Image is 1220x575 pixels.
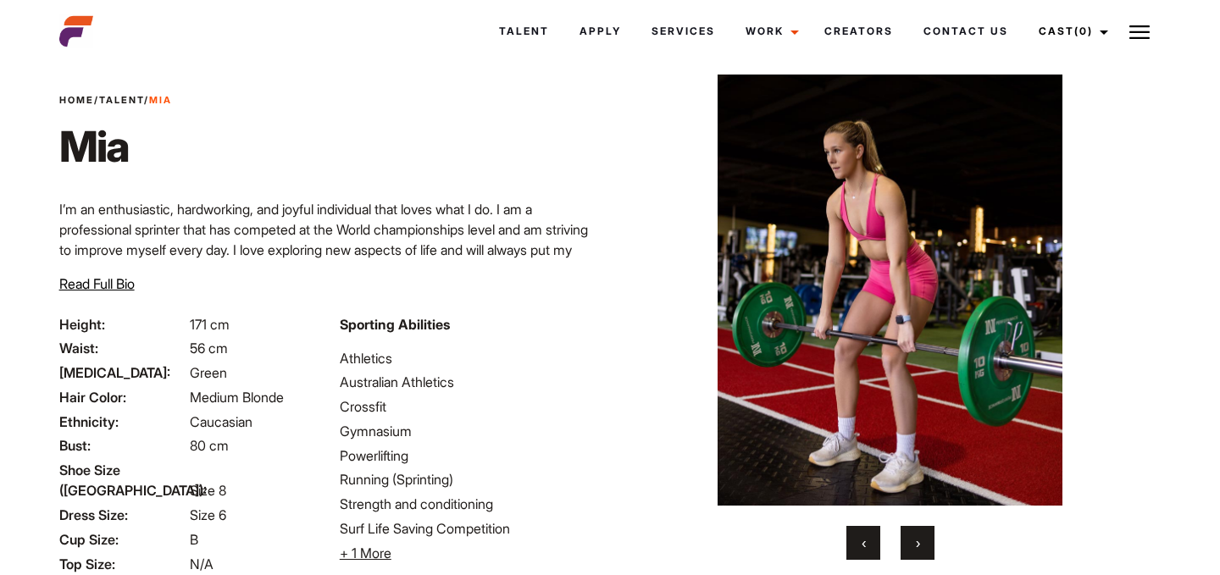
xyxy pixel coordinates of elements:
li: Australian Athletics [340,372,600,392]
span: Top Size: [59,554,186,574]
a: Contact Us [908,8,1023,54]
span: [MEDICAL_DATA]: [59,362,186,383]
span: Waist: [59,338,186,358]
span: Shoe Size ([GEOGRAPHIC_DATA]): [59,460,186,500]
span: 171 cm [190,316,230,333]
span: Medium Blonde [190,389,284,406]
h1: Mia [59,121,172,172]
li: Surf Life Saving Competition [340,518,600,539]
span: Green [190,364,227,381]
span: Previous [862,534,866,551]
span: (0) [1074,25,1093,37]
span: Dress Size: [59,505,186,525]
span: Read Full Bio [59,275,135,292]
span: B [190,531,198,548]
span: Hair Color: [59,387,186,407]
a: Talent [99,94,144,106]
img: Burger icon [1129,22,1150,42]
span: Caucasian [190,413,252,430]
li: Powerlifting [340,445,600,466]
span: N/A [190,556,213,572]
span: Height: [59,314,186,334]
a: Apply [564,8,636,54]
span: + 1 More [340,545,391,561]
a: Talent [484,8,564,54]
span: Size 8 [190,482,226,499]
li: Running (Sprinting) [340,469,600,489]
li: Crossfit [340,396,600,417]
span: Size 6 [190,506,226,523]
span: Bust: [59,435,186,456]
li: Strength and conditioning [340,494,600,514]
strong: Sporting Abilities [340,316,450,333]
strong: Mia [149,94,172,106]
a: Creators [809,8,908,54]
a: Work [730,8,809,54]
a: Services [636,8,730,54]
p: I’m an enthusiastic, hardworking, and joyful individual that loves what I do. I am a professional... [59,199,600,321]
a: Cast(0) [1023,8,1118,54]
button: Read Full Bio [59,274,135,294]
span: 56 cm [190,340,228,357]
a: Home [59,94,94,106]
span: Next [916,534,920,551]
span: Ethnicity: [59,412,186,432]
li: Athletics [340,348,600,368]
li: Gymnasium [340,421,600,441]
span: Cup Size: [59,529,186,550]
span: 80 cm [190,437,229,454]
span: / / [59,93,172,108]
img: cropped-aefm-brand-fav-22-square.png [59,14,93,48]
img: IMG_4425 2 [650,75,1129,506]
